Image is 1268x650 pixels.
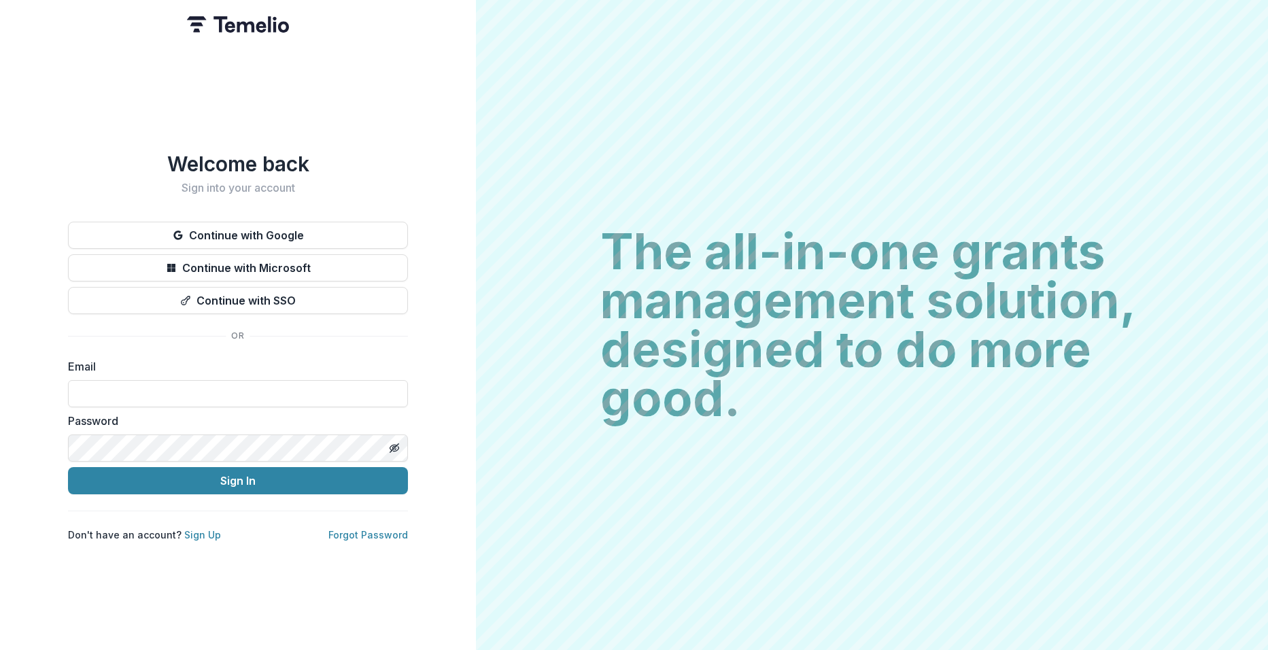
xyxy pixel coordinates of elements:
label: Password [68,413,400,429]
h2: Sign into your account [68,182,408,194]
img: Temelio [187,16,289,33]
a: Forgot Password [328,529,408,541]
a: Sign Up [184,529,221,541]
button: Continue with SSO [68,287,408,314]
button: Continue with Google [68,222,408,249]
button: Continue with Microsoft [68,254,408,281]
label: Email [68,358,400,375]
h1: Welcome back [68,152,408,176]
button: Toggle password visibility [383,437,405,459]
p: Don't have an account? [68,528,221,542]
button: Sign In [68,467,408,494]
